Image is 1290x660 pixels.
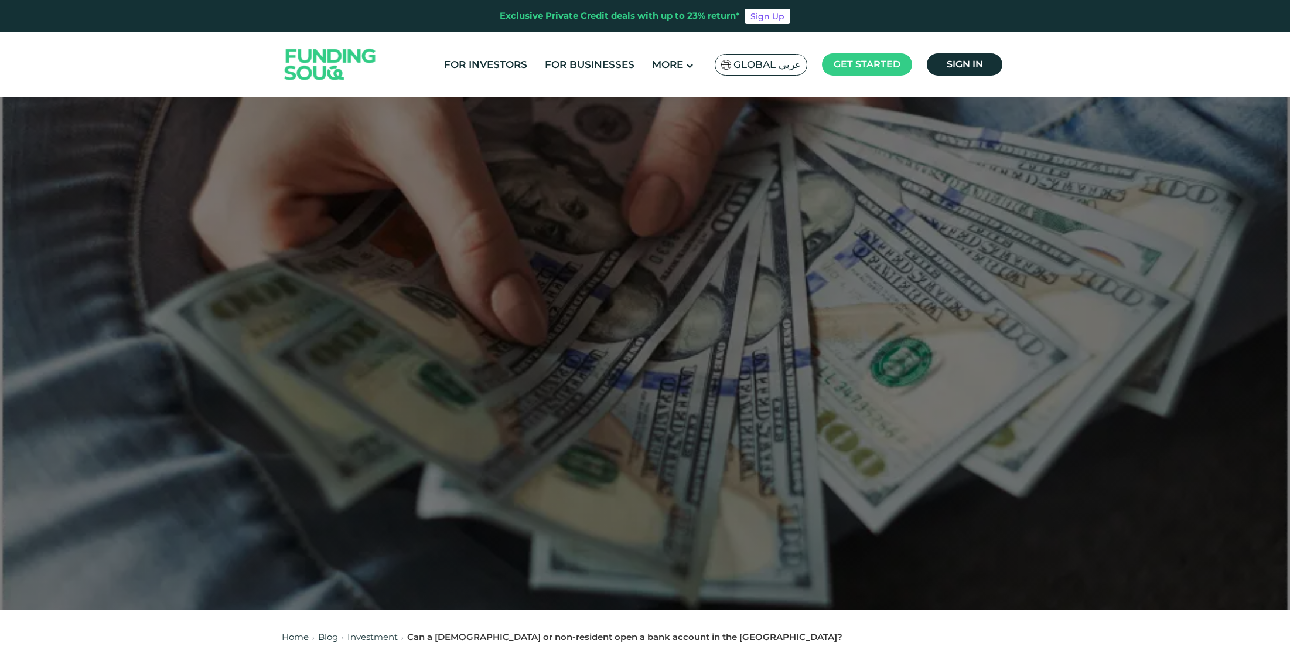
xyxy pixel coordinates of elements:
span: Sign in [947,59,983,70]
div: Can a [DEMOGRAPHIC_DATA] or non-resident open a bank account in the [GEOGRAPHIC_DATA]? [407,631,842,644]
a: For Investors [441,55,530,74]
div: Exclusive Private Credit deals with up to 23% return* [500,9,740,23]
img: SA Flag [721,60,732,70]
img: Logo [273,35,388,94]
a: Investment [347,631,398,642]
a: Blog [318,631,338,642]
span: More [652,59,683,70]
a: Home [282,631,309,642]
span: Get started [834,59,900,70]
span: Global عربي [733,58,801,72]
a: Sign in [927,53,1002,76]
a: For Businesses [542,55,637,74]
a: Sign Up [745,9,790,24]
